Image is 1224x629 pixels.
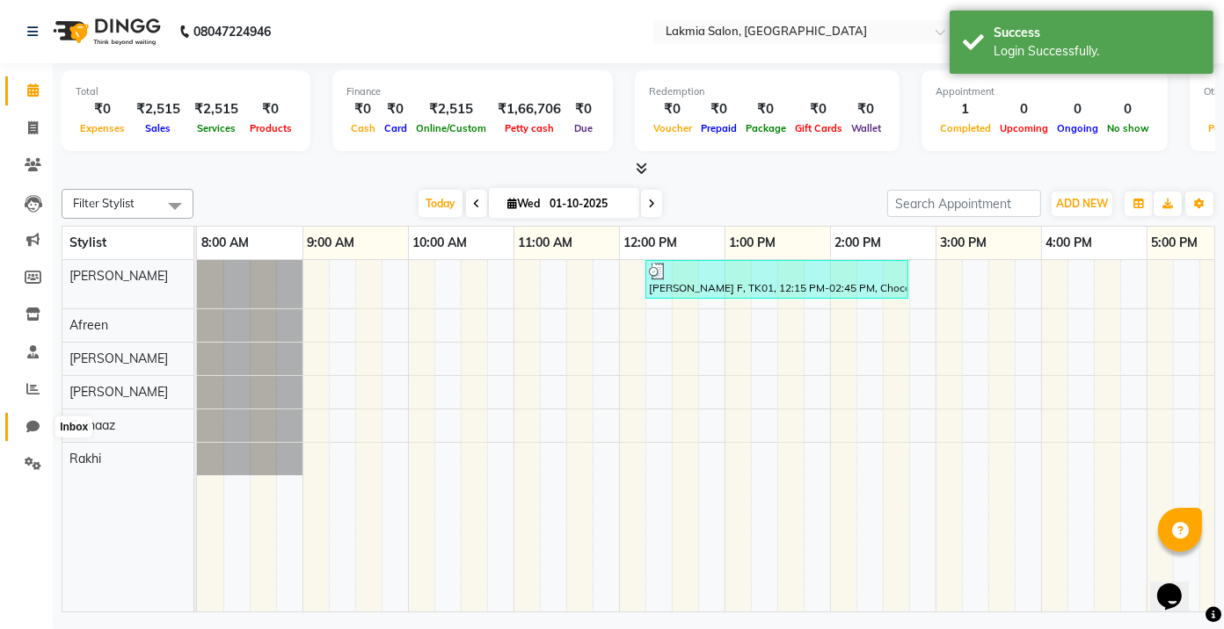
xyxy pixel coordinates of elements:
[1053,122,1103,134] span: Ongoing
[847,99,885,119] div: ₹0
[1052,192,1112,216] button: ADD NEW
[76,99,129,119] div: ₹0
[76,84,296,99] div: Total
[409,230,472,256] a: 10:00 AM
[69,384,168,400] span: [PERSON_NAME]
[500,122,558,134] span: Petty cash
[193,122,240,134] span: Services
[790,122,847,134] span: Gift Cards
[568,99,599,119] div: ₹0
[936,230,992,256] a: 3:00 PM
[831,230,886,256] a: 2:00 PM
[380,99,412,119] div: ₹0
[69,451,101,466] span: Rakhi
[1150,559,1206,611] iframe: chat widget
[696,99,741,119] div: ₹0
[245,99,296,119] div: ₹0
[725,230,781,256] a: 1:00 PM
[649,99,696,119] div: ₹0
[790,99,847,119] div: ₹0
[1103,99,1154,119] div: 0
[412,99,491,119] div: ₹2,515
[73,196,135,210] span: Filter Stylist
[887,190,1041,217] input: Search Appointment
[936,99,995,119] div: 1
[76,122,129,134] span: Expenses
[649,84,885,99] div: Redemption
[491,99,568,119] div: ₹1,66,706
[187,99,245,119] div: ₹2,515
[620,230,682,256] a: 12:00 PM
[55,416,92,437] div: Inbox
[570,122,597,134] span: Due
[1147,230,1203,256] a: 5:00 PM
[346,84,599,99] div: Finance
[69,317,108,333] span: Afreen
[696,122,741,134] span: Prepaid
[245,122,296,134] span: Products
[994,24,1200,42] div: Success
[412,122,491,134] span: Online/Custom
[380,122,412,134] span: Card
[647,263,907,296] div: [PERSON_NAME] F, TK01, 12:15 PM-02:45 PM, Choco Revival Facial-1350,Root Touch-up (up to 2 inches...
[995,122,1053,134] span: Upcoming
[994,42,1200,61] div: Login Successfully.
[303,230,360,256] a: 9:00 AM
[995,99,1053,119] div: 0
[1053,99,1103,119] div: 0
[129,99,187,119] div: ₹2,515
[45,7,165,56] img: logo
[69,268,168,284] span: [PERSON_NAME]
[69,235,106,250] span: Stylist
[142,122,176,134] span: Sales
[514,230,578,256] a: 11:00 AM
[741,122,790,134] span: Package
[847,122,885,134] span: Wallet
[936,122,995,134] span: Completed
[419,190,463,217] span: Today
[649,122,696,134] span: Voucher
[1103,122,1154,134] span: No show
[346,99,380,119] div: ₹0
[741,99,790,119] div: ₹0
[69,351,168,366] span: [PERSON_NAME]
[197,230,253,256] a: 8:00 AM
[346,122,380,134] span: Cash
[544,191,632,217] input: 2025-10-01
[503,197,544,210] span: Wed
[1042,230,1097,256] a: 4:00 PM
[936,84,1154,99] div: Appointment
[193,7,271,56] b: 08047224946
[1056,197,1108,210] span: ADD NEW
